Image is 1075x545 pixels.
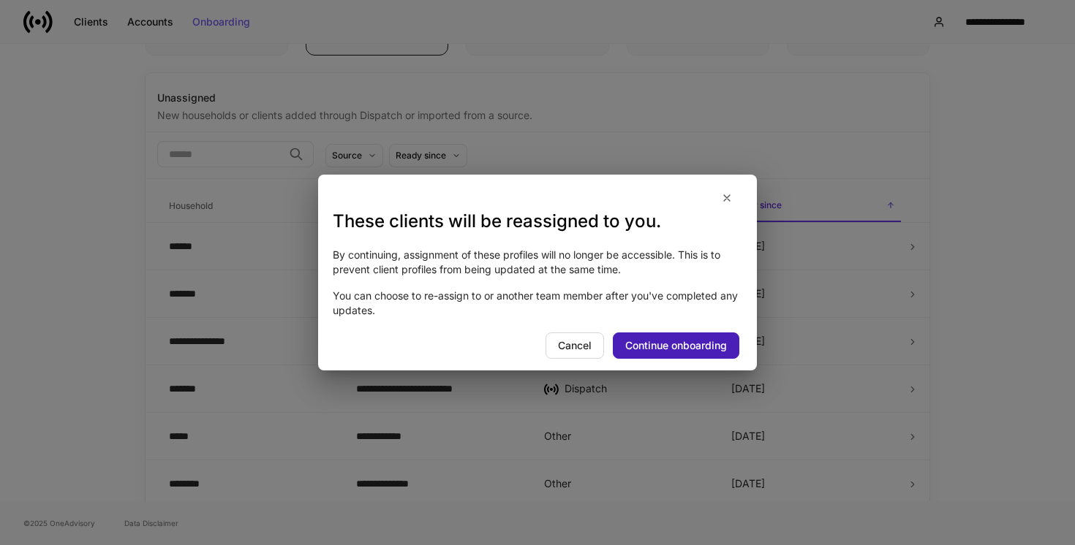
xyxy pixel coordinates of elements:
[333,248,742,277] p: By continuing, assignment of these profiles will no longer be accessible . This is to prevent cli...
[613,332,739,359] button: Continue onboarding
[558,340,592,351] div: Cancel
[546,332,604,359] button: Cancel
[625,340,727,351] div: Continue onboarding
[333,289,742,318] p: You can choose to re-assign to or another team member after you've completed any updates.
[333,210,742,233] h3: These clients will be reassigned to you.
